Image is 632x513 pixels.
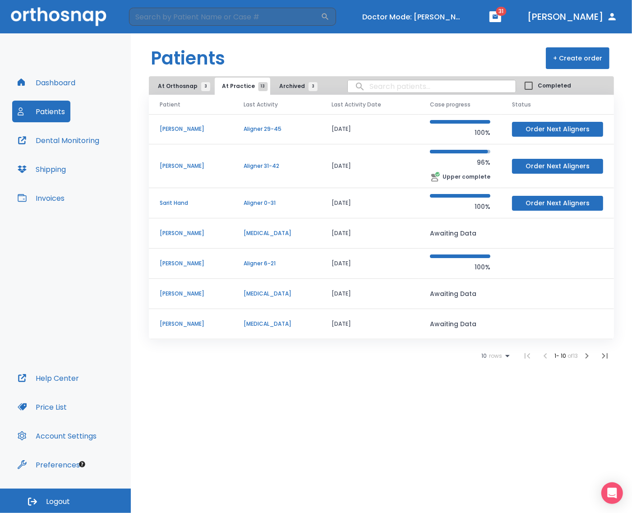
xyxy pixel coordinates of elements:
div: Tooltip anchor [78,460,86,468]
h1: Patients [151,45,225,72]
button: Dental Monitoring [12,129,105,151]
p: Aligner 6-21 [244,259,310,268]
td: [DATE] [321,309,419,339]
span: Last Activity [244,101,278,109]
div: Open Intercom Messenger [601,482,623,504]
input: Search by Patient Name or Case # [129,8,321,26]
input: search [348,78,516,95]
span: Completed [538,82,571,90]
p: 100% [430,262,490,273]
button: [PERSON_NAME] [524,9,621,25]
button: Help Center [12,367,84,389]
span: of 13 [567,352,578,360]
p: Awaiting Data [430,319,490,329]
p: Aligner 31-42 [244,162,310,170]
p: 96% [430,157,490,168]
p: [MEDICAL_DATA] [244,290,310,298]
p: Awaiting Data [430,228,490,239]
p: [PERSON_NAME] [160,290,222,298]
p: Aligner 29-45 [244,125,310,133]
td: [DATE] [321,279,419,309]
td: [DATE] [321,249,419,279]
button: Doctor Mode: [PERSON_NAME] [359,9,467,24]
td: [DATE] [321,144,419,188]
span: Patient [160,101,180,109]
span: 10 [481,353,487,359]
button: Invoices [12,187,70,209]
td: [DATE] [321,218,419,249]
p: Upper complete [443,173,490,181]
p: [MEDICAL_DATA] [244,229,310,237]
span: 3 [309,82,318,91]
span: 31 [496,7,507,16]
span: Archived [279,82,313,90]
button: Order Next Aligners [512,159,603,174]
div: tabs [151,78,322,95]
button: Dashboard [12,72,81,93]
p: Awaiting Data [430,288,490,299]
span: 3 [201,82,210,91]
p: 100% [430,127,490,138]
button: + Create order [546,47,609,69]
p: [PERSON_NAME] [160,320,222,328]
button: Order Next Aligners [512,122,603,137]
span: 1 - 10 [554,352,567,360]
td: [DATE] [321,188,419,218]
span: rows [487,353,502,359]
button: Account Settings [12,425,102,447]
button: Order Next Aligners [512,196,603,211]
p: [PERSON_NAME] [160,259,222,268]
td: [DATE] [321,114,419,144]
button: Patients [12,101,70,122]
p: [PERSON_NAME] [160,229,222,237]
p: [MEDICAL_DATA] [244,320,310,328]
p: 100% [430,201,490,212]
span: Last Activity Date [332,101,381,109]
p: [PERSON_NAME] [160,125,222,133]
button: Preferences [12,454,85,476]
button: Price List [12,396,72,418]
p: Aligner 0-31 [244,199,310,207]
span: At Orthosnap [158,82,206,90]
td: [DATE] [321,339,419,370]
span: 13 [258,82,268,91]
img: Orthosnap [11,7,106,26]
p: Sarit Hand [160,199,222,207]
p: [PERSON_NAME] [160,162,222,170]
button: Shipping [12,158,71,180]
span: At Practice [222,82,263,90]
span: Status [512,101,531,109]
span: Logout [46,497,70,507]
span: Case progress [430,101,471,109]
